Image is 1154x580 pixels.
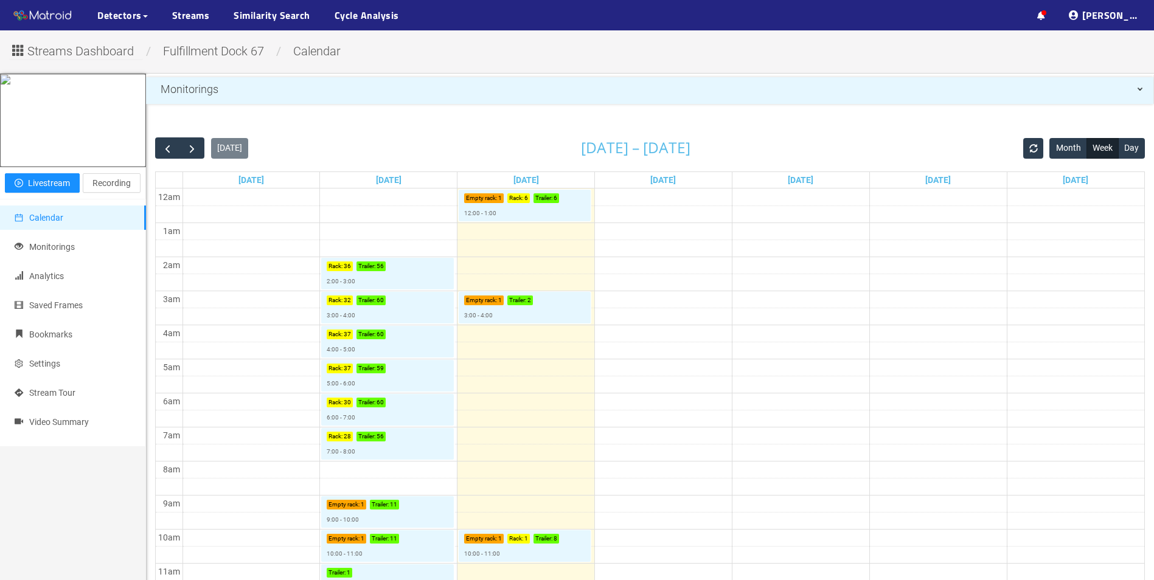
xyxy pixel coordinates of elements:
a: Go to October 11, 2025 [1060,172,1091,188]
p: Trailer : [358,432,375,441]
p: Empty rack : [466,534,497,544]
div: 5am [161,361,182,374]
p: 32 [344,295,351,305]
p: Trailer : [535,534,552,544]
p: Rack : [328,261,342,271]
div: 6am [161,395,182,408]
p: Trailer : [372,534,389,544]
span: setting [15,359,23,368]
a: Go to October 7, 2025 [511,172,541,188]
p: 1 [498,193,502,203]
img: Matroid logo [12,7,73,25]
span: Video Summary [29,417,89,427]
span: / [273,44,284,58]
span: Calendar [29,213,63,223]
a: Similarity Search [234,8,310,22]
button: Day [1118,138,1145,159]
p: 28 [344,432,351,441]
p: 3:00 - 4:00 [327,311,355,320]
p: 30 [344,398,351,407]
span: Recording [92,176,131,190]
button: Month [1049,138,1086,159]
p: Empty rack : [466,193,497,203]
p: 4:00 - 5:00 [327,345,355,354]
h2: [DATE] – [DATE] [581,140,690,156]
a: Cycle Analysis [335,8,399,22]
p: Trailer : [358,261,375,271]
p: Rack : [328,330,342,339]
p: Trailer : [358,330,375,339]
span: / [143,44,154,58]
div: 1am [161,224,182,238]
p: Trailer : [358,295,375,305]
p: 1 [361,500,364,509]
img: 68e5660fa70973780318a649_full.jpg [1,75,10,166]
p: 60 [377,295,384,305]
div: Monitorings [146,77,1154,102]
p: 6 [554,193,557,203]
div: 9am [161,497,182,510]
button: Week [1086,138,1119,159]
button: [DATE] [211,138,248,159]
a: Go to October 8, 2025 [648,172,678,188]
p: Empty rack : [466,295,497,305]
div: 3am [161,292,182,306]
span: Analytics [29,271,64,281]
a: Go to October 5, 2025 [236,172,266,188]
p: 2:00 - 3:00 [327,277,355,286]
p: 60 [377,398,384,407]
a: Streams [172,8,210,22]
p: Rack : [328,364,342,373]
div: 2am [161,258,182,272]
button: Recording [83,173,141,193]
span: Bookmarks [29,330,72,339]
div: 11am [156,565,182,578]
span: Fulfillment Dock 67 [154,44,273,58]
p: 10:00 - 11:00 [327,549,363,559]
div: 8am [161,463,182,476]
a: Go to October 9, 2025 [785,172,816,188]
span: Livestream [28,176,70,190]
span: Settings [29,359,60,368]
p: 9:00 - 10:00 [327,515,359,525]
button: Next Week [179,137,204,159]
a: Streams Dashboard [9,47,143,57]
p: Rack : [328,432,342,441]
span: Saved Frames [29,300,83,310]
p: 12:00 - 1:00 [464,209,496,218]
p: 5:00 - 6:00 [327,379,355,388]
p: Rack : [328,295,342,305]
p: Trailer : [358,364,375,373]
p: 10:00 - 11:00 [464,549,500,559]
span: Monitorings [161,83,218,95]
div: 10am [156,531,182,544]
p: 37 [344,364,351,373]
p: 6:00 - 7:00 [327,413,355,423]
p: 1 [361,534,364,544]
p: Rack : [328,398,342,407]
div: 4am [161,326,182,340]
p: 3:00 - 4:00 [464,311,493,320]
p: Trailer : [509,295,526,305]
p: Empty rack : [328,500,360,509]
button: Streams Dashboard [9,40,143,59]
p: 60 [377,330,384,339]
p: Empty rack : [328,534,360,544]
a: Go to October 10, 2025 [923,172,953,188]
p: 59 [377,364,384,373]
p: Rack : [509,534,523,544]
a: Go to October 6, 2025 [374,172,404,188]
p: 2 [527,295,531,305]
p: Trailer : [372,500,389,509]
p: Trailer : [535,193,552,203]
button: Previous Week [155,137,180,159]
p: 1 [498,295,502,305]
span: calendar [284,44,350,58]
span: Monitorings [29,242,75,252]
p: 1 [347,568,350,578]
p: 8 [554,534,557,544]
p: 1 [524,534,528,544]
span: play-circle [15,179,23,188]
span: calendar [15,213,23,222]
p: Trailer : [328,568,346,578]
